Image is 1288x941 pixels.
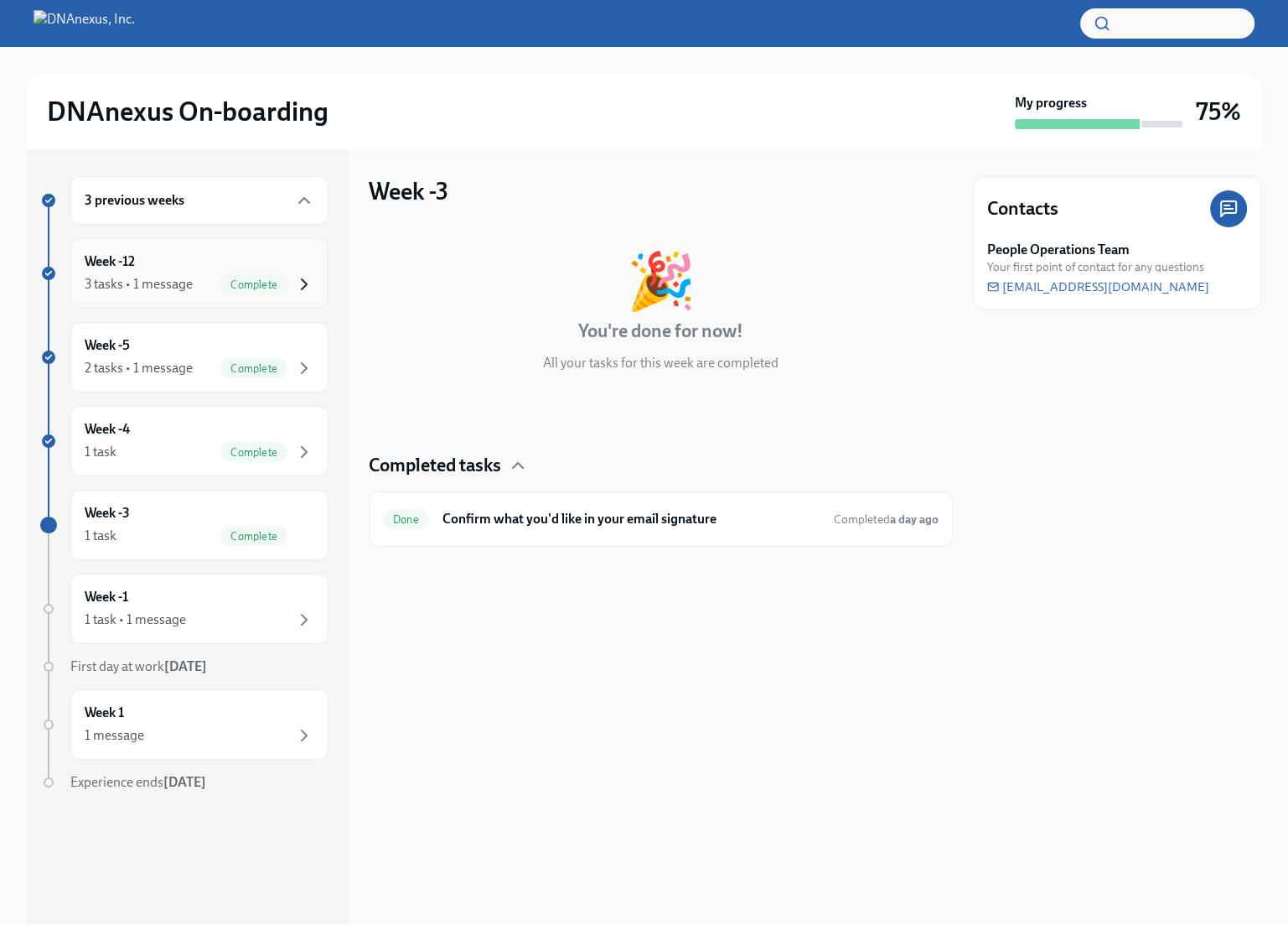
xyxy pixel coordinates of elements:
[383,506,939,533] a: DoneConfirm what you'd like in your email signatureCompleteda day ago
[1196,96,1241,127] h3: 75%
[70,176,328,225] div: 3 previous weeks
[543,354,778,372] p: All your tasks for this week are completed
[34,10,135,37] img: DNAnexus, Inc.
[220,278,287,291] span: Complete
[85,527,116,545] div: 1 task
[442,510,820,528] h6: Confirm what you'd like in your email signature
[987,278,1209,295] a: [EMAIL_ADDRESS][DOMAIN_NAME]
[220,530,287,543] span: Complete
[85,359,193,377] div: 2 tasks • 1 message
[70,658,207,674] span: First day at work
[578,319,743,344] h4: You're done for now!
[40,658,328,676] a: First day at work[DATE]
[987,196,1058,221] h4: Contacts
[40,574,328,644] a: Week -11 task • 1 message
[834,512,939,528] span: September 30th, 2025 09:40
[163,774,206,790] strong: [DATE]
[369,176,448,206] h3: Week -3
[85,420,130,439] h6: Week -4
[40,238,328,309] a: Week -123 tasks • 1 messageComplete
[85,726,144,745] div: 1 message
[890,512,939,527] strong: a day ago
[40,490,328,560] a: Week -31 taskComplete
[85,336,130,355] h6: Week -5
[85,275,193,294] div: 3 tasks • 1 message
[164,658,207,674] strong: [DATE]
[40,322,328,393] a: Week -52 tasks • 1 messageComplete
[85,611,186,629] div: 1 task • 1 message
[834,512,939,527] span: Completed
[85,252,135,271] h6: Week -12
[40,406,328,476] a: Week -41 taskComplete
[85,191,184,210] h6: 3 previous weeks
[85,504,130,522] h6: Week -3
[40,689,328,760] a: Week 11 message
[85,704,124,722] h6: Week 1
[383,513,429,526] span: Done
[47,95,328,128] h2: DNAnexus On-boarding
[987,241,1130,259] strong: People Operations Team
[987,259,1204,275] span: Your first point of contact for any questions
[85,588,128,606] h6: Week -1
[369,453,953,478] div: Completed tasks
[220,446,287,459] span: Complete
[85,443,116,461] div: 1 task
[220,362,287,375] span: Complete
[627,253,696,309] div: 🎉
[70,774,206,790] span: Experience ends
[1015,94,1087,112] strong: My progress
[369,453,501,478] h4: Completed tasks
